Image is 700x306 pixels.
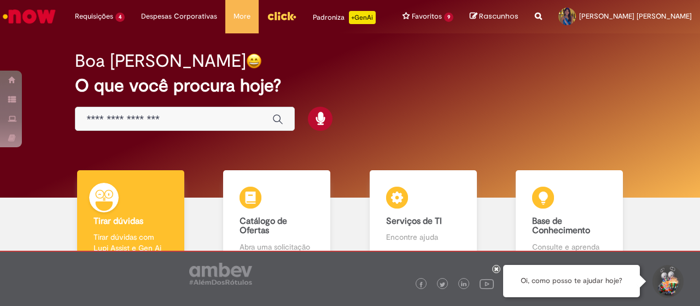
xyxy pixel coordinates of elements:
[444,13,453,22] span: 9
[579,11,692,21] span: [PERSON_NAME] [PERSON_NAME]
[313,11,376,24] div: Padroniza
[189,263,252,285] img: logo_footer_ambev_rotulo_gray.png
[651,265,684,298] button: Iniciar Conversa de Suporte
[440,282,445,287] img: logo_footer_twitter.png
[240,216,287,236] b: Catálogo de Ofertas
[234,11,250,22] span: More
[75,11,113,22] span: Requisições
[470,11,518,22] a: Rascunhos
[532,241,606,252] p: Consulte e aprenda
[503,265,640,297] div: Oi, como posso te ajudar hoje?
[75,51,246,71] h2: Boa [PERSON_NAME]
[350,170,497,265] a: Serviços de TI Encontre ajuda
[386,232,460,243] p: Encontre ajuda
[75,76,625,95] h2: O que você procura hoje?
[461,281,466,288] img: logo_footer_linkedin.png
[141,11,217,22] span: Despesas Corporativas
[418,282,424,287] img: logo_footer_facebook.png
[479,11,518,21] span: Rascunhos
[94,232,168,253] p: Tirar dúvidas com Lupi Assist e Gen Ai
[94,216,143,227] b: Tirar dúvidas
[412,11,442,22] span: Favoritos
[204,170,351,265] a: Catálogo de Ofertas Abra uma solicitação
[386,216,442,227] b: Serviços de TI
[240,241,314,252] p: Abra uma solicitação
[57,170,204,265] a: Tirar dúvidas Tirar dúvidas com Lupi Assist e Gen Ai
[480,276,494,291] img: logo_footer_youtube.png
[246,53,262,69] img: happy-face.png
[1,5,57,27] img: ServiceNow
[349,11,376,24] p: +GenAi
[267,8,296,24] img: click_logo_yellow_360x200.png
[115,13,125,22] span: 4
[497,170,643,265] a: Base de Conhecimento Consulte e aprenda
[532,216,590,236] b: Base de Conhecimento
